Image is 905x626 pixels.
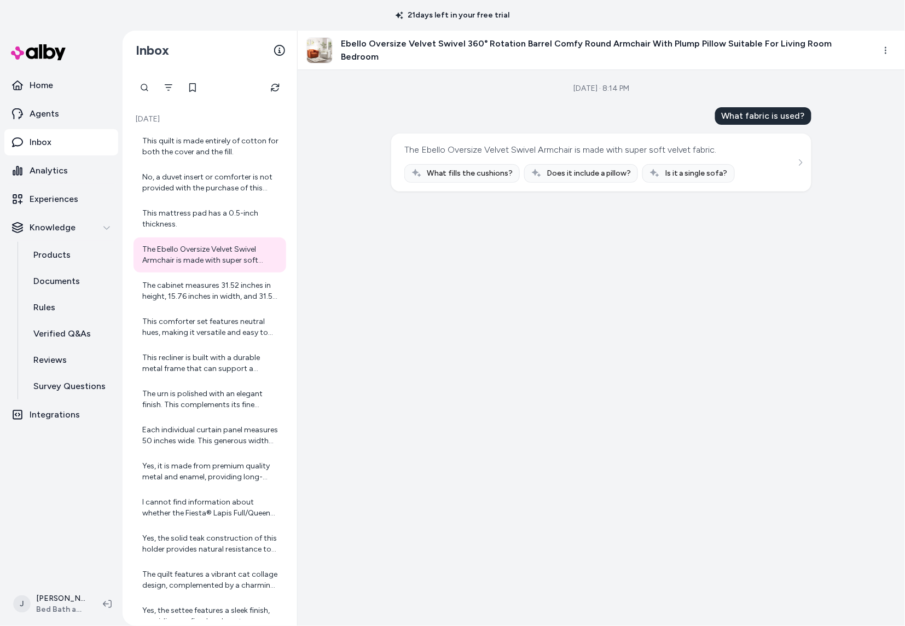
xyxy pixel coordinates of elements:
[22,373,118,399] a: Survey Questions
[36,604,85,615] span: Bed Bath and Beyond
[341,37,867,63] h3: Ebello Oversize Velvet Swivel 360° Rotation Barrel Comfy Round Armchair With Plump Pillow Suitabl...
[134,274,286,309] a: The cabinet measures 31.52 inches in height, 15.76 inches in width, and 31.52 inches in depth. Th...
[134,346,286,381] a: This recliner is built with a durable metal frame that can support a maximum weight capacity of u...
[142,208,280,230] div: This mattress pad has a 0.5-inch thickness.
[665,168,728,179] span: Is it a single sofa?
[547,168,631,179] span: Does it include a pillow?
[134,165,286,200] a: No, a duvet insert or comforter is not provided with the purchase of this duvet cover set. The du...
[22,347,118,373] a: Reviews
[4,215,118,241] button: Knowledge
[142,172,280,194] div: No, a duvet insert or comforter is not provided with the purchase of this duvet cover set. The du...
[33,353,67,367] p: Reviews
[33,301,55,314] p: Rules
[134,490,286,525] a: I cannot find information about whether the Fiesta® Lapis Full/Queen Blanket shrinks in the produ...
[33,275,80,288] p: Documents
[142,569,280,591] div: The quilt features a vibrant cat collage design, complemented by a charming paw-print border. Thi...
[22,294,118,321] a: Rules
[142,136,280,158] div: This quilt is made entirely of cotton for both the cover and the fill.
[389,10,516,21] p: 21 days left in your free trial
[427,168,513,179] span: What fills the cushions?
[142,352,280,374] div: This recliner is built with a durable metal frame that can support a maximum weight capacity of u...
[142,461,280,483] div: Yes, it is made from premium quality metal and enamel, providing long-lasting strength and durabi...
[30,408,80,421] p: Integrations
[4,402,118,428] a: Integrations
[136,42,169,59] h2: Inbox
[134,454,286,489] a: Yes, it is made from premium quality metal and enamel, providing long-lasting strength and durabi...
[4,129,118,155] a: Inbox
[33,248,71,262] p: Products
[142,425,280,447] div: Each individual curtain panel measures 50 inches wide. This generous width ensures good coverage ...
[134,237,286,273] a: The Ebello Oversize Velvet Swivel Armchair is made with super soft velvet fabric.
[4,158,118,184] a: Analytics
[264,77,286,98] button: Refresh
[22,242,118,268] a: Products
[22,268,118,294] a: Documents
[573,83,629,94] div: [DATE] · 8:14 PM
[142,244,280,266] div: The Ebello Oversize Velvet Swivel Armchair is made with super soft velvet fabric.
[22,321,118,347] a: Verified Q&As
[30,193,78,206] p: Experiences
[134,129,286,164] a: This quilt is made entirely of cotton for both the cover and the fill.
[30,79,53,92] p: Home
[404,142,717,158] div: The Ebello Oversize Velvet Swivel Armchair is made with super soft velvet fabric.
[794,156,807,169] button: See more
[715,107,811,125] div: What fabric is used?
[134,201,286,236] a: This mattress pad has a 0.5-inch thickness.
[30,221,76,234] p: Knowledge
[4,186,118,212] a: Experiences
[134,418,286,453] a: Each individual curtain panel measures 50 inches wide. This generous width ensures good coverage ...
[30,107,59,120] p: Agents
[134,310,286,345] a: This comforter set features neutral hues, making it versatile and easy to integrate into various ...
[142,497,280,519] div: I cannot find information about whether the Fiesta® Lapis Full/Queen Blanket shrinks in the produ...
[134,114,286,125] p: [DATE]
[11,44,66,60] img: alby Logo
[4,101,118,127] a: Agents
[134,526,286,561] a: Yes, the solid teak construction of this holder provides natural resistance to both moisture and ...
[142,280,280,302] div: The cabinet measures 31.52 inches in height, 15.76 inches in width, and 31.52 inches in depth. Th...
[33,380,106,393] p: Survey Questions
[7,587,94,622] button: J[PERSON_NAME]Bed Bath and Beyond
[307,38,332,63] img: Ebello-Oversize-Velvet-Swivel-360%C2%B0-Rotation-Barrel-Comfy-Round-Armchair-With-Plump-Pillow-Su...
[142,533,280,555] div: Yes, the solid teak construction of this holder provides natural resistance to both moisture and ...
[4,72,118,98] a: Home
[134,382,286,417] a: The urn is polished with an elegant finish. This complements its fine intricate detailing, adding...
[158,77,179,98] button: Filter
[30,164,68,177] p: Analytics
[142,389,280,410] div: The urn is polished with an elegant finish. This complements its fine intricate detailing, adding...
[142,316,280,338] div: This comforter set features neutral hues, making it versatile and easy to integrate into various ...
[13,595,31,613] span: J
[134,563,286,598] a: The quilt features a vibrant cat collage design, complemented by a charming paw-print border. Thi...
[33,327,91,340] p: Verified Q&As
[36,593,85,604] p: [PERSON_NAME]
[30,136,51,149] p: Inbox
